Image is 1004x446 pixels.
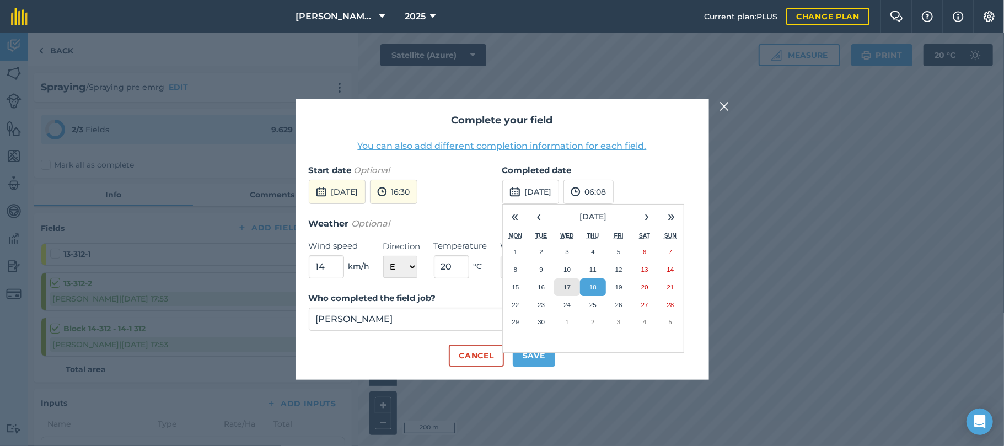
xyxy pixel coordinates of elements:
h2: Complete your field [309,112,696,128]
button: › [635,205,659,229]
abbr: Monday [509,232,523,239]
img: A cog icon [982,11,996,22]
strong: Start date [309,165,352,175]
abbr: 18 September 2025 [589,283,597,291]
abbr: 15 September 2025 [512,283,519,291]
button: 21 September 2025 [658,278,684,296]
abbr: 16 September 2025 [538,283,545,291]
button: 28 September 2025 [658,296,684,314]
abbr: Friday [614,232,624,239]
button: 30 September 2025 [528,313,554,331]
button: [DATE] [502,180,559,204]
abbr: 19 September 2025 [615,283,622,291]
abbr: 29 September 2025 [512,318,519,325]
button: 4 September 2025 [580,243,606,261]
button: 15 September 2025 [503,278,529,296]
abbr: 7 September 2025 [669,248,672,255]
button: 12 September 2025 [606,261,632,278]
img: svg+xml;base64,PD94bWwgdmVyc2lvbj0iMS4wIiBlbmNvZGluZz0idXRmLTgiPz4KPCEtLSBHZW5lcmF0b3I6IEFkb2JlIE... [377,185,387,198]
button: 22 September 2025 [503,296,529,314]
button: » [659,205,684,229]
abbr: 8 September 2025 [514,266,517,273]
abbr: 21 September 2025 [667,283,674,291]
button: 14 September 2025 [658,261,684,278]
abbr: 4 October 2025 [643,318,646,325]
abbr: 14 September 2025 [667,266,674,273]
abbr: 2 September 2025 [540,248,543,255]
abbr: 3 October 2025 [617,318,620,325]
abbr: 23 September 2025 [538,301,545,308]
span: ° C [474,260,482,272]
h3: Weather [309,217,696,231]
button: 19 September 2025 [606,278,632,296]
img: fieldmargin Logo [11,8,28,25]
span: km/h [348,260,370,272]
button: Save [513,345,555,367]
span: [DATE] [579,212,606,222]
abbr: 10 September 2025 [563,266,571,273]
button: 4 October 2025 [632,313,658,331]
abbr: 2 October 2025 [591,318,594,325]
button: « [503,205,527,229]
abbr: 12 September 2025 [615,266,622,273]
span: [PERSON_NAME] Farming [296,10,375,23]
button: 1 October 2025 [554,313,580,331]
abbr: 3 September 2025 [565,248,568,255]
button: 5 October 2025 [658,313,684,331]
button: 2 October 2025 [580,313,606,331]
button: 2 September 2025 [528,243,554,261]
label: Wind speed [309,239,370,252]
button: 26 September 2025 [606,296,632,314]
button: 1 September 2025 [503,243,529,261]
abbr: Saturday [639,232,650,239]
abbr: 24 September 2025 [563,301,571,308]
button: 6 September 2025 [632,243,658,261]
button: 10 September 2025 [554,261,580,278]
img: svg+xml;base64,PHN2ZyB4bWxucz0iaHR0cDovL3d3dy53My5vcmcvMjAwMC9zdmciIHdpZHRoPSIyMiIgaGVpZ2h0PSIzMC... [720,100,729,113]
abbr: 17 September 2025 [563,283,571,291]
abbr: 13 September 2025 [641,266,648,273]
img: svg+xml;base64,PHN2ZyB4bWxucz0iaHR0cDovL3d3dy53My5vcmcvMjAwMC9zdmciIHdpZHRoPSIxNyIgaGVpZ2h0PSIxNy... [953,10,964,23]
abbr: Tuesday [535,232,547,239]
abbr: 1 October 2025 [565,318,568,325]
button: [DATE] [551,205,635,229]
abbr: 26 September 2025 [615,301,622,308]
img: Two speech bubbles overlapping with the left bubble in the forefront [890,11,903,22]
button: 7 September 2025 [658,243,684,261]
em: Optional [354,165,390,175]
button: 06:08 [563,180,614,204]
abbr: Wednesday [560,232,574,239]
button: 13 September 2025 [632,261,658,278]
abbr: 4 September 2025 [591,248,594,255]
abbr: 22 September 2025 [512,301,519,308]
img: A question mark icon [921,11,934,22]
button: 9 September 2025 [528,261,554,278]
button: Cancel [449,345,503,367]
abbr: 25 September 2025 [589,301,597,308]
abbr: 28 September 2025 [667,301,674,308]
button: 24 September 2025 [554,296,580,314]
span: 2025 [405,10,426,23]
img: svg+xml;base64,PD94bWwgdmVyc2lvbj0iMS4wIiBlbmNvZGluZz0idXRmLTgiPz4KPCEtLSBHZW5lcmF0b3I6IEFkb2JlIE... [509,185,520,198]
img: svg+xml;base64,PD94bWwgdmVyc2lvbj0iMS4wIiBlbmNvZGluZz0idXRmLTgiPz4KPCEtLSBHZW5lcmF0b3I6IEFkb2JlIE... [571,185,581,198]
strong: Completed date [502,165,572,175]
abbr: 27 September 2025 [641,301,648,308]
a: Change plan [786,8,869,25]
abbr: 30 September 2025 [538,318,545,325]
label: Temperature [434,239,487,252]
button: 11 September 2025 [580,261,606,278]
button: 23 September 2025 [528,296,554,314]
abbr: Thursday [587,232,599,239]
div: Open Intercom Messenger [967,409,993,435]
button: 20 September 2025 [632,278,658,296]
abbr: 20 September 2025 [641,283,648,291]
button: 18 September 2025 [580,278,606,296]
abbr: 5 September 2025 [617,248,620,255]
label: Weather [501,240,555,253]
button: [DATE] [309,180,366,204]
span: Current plan : PLUS [704,10,777,23]
button: 29 September 2025 [503,313,529,331]
button: 3 October 2025 [606,313,632,331]
button: 16 September 2025 [528,278,554,296]
button: 5 September 2025 [606,243,632,261]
